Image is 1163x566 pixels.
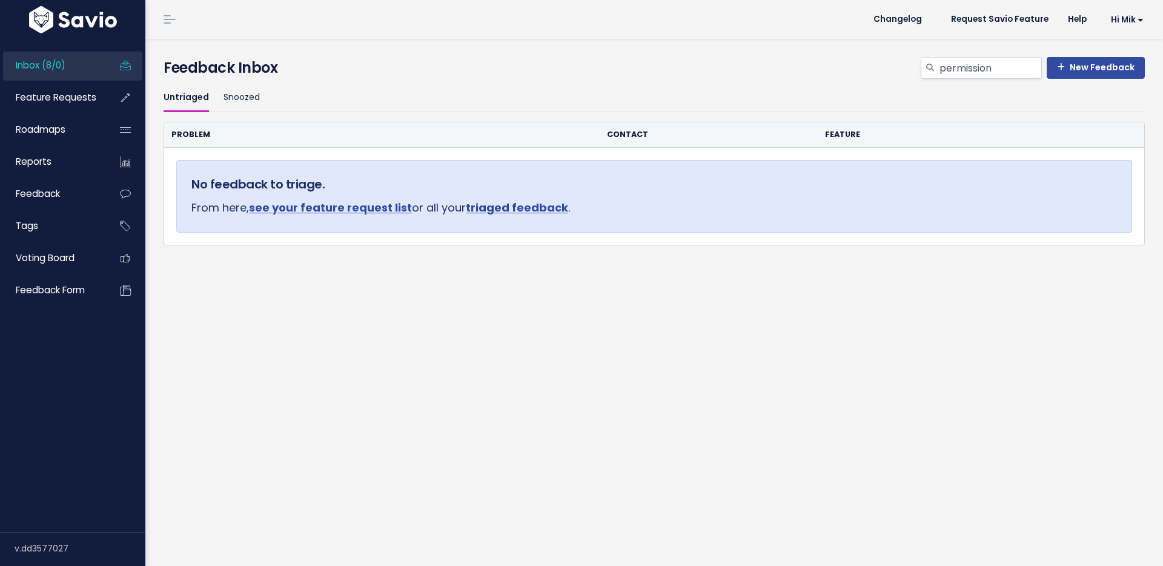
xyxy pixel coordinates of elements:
span: Inbox (8/0) [16,59,65,72]
a: Feature Requests [3,84,101,112]
span: Tags [16,219,38,232]
h4: Feedback Inbox [164,57,1145,79]
span: Voting Board [16,251,75,264]
a: Voting Board [3,244,101,272]
a: Request Savio Feature [941,10,1058,28]
span: Feedback [16,187,60,200]
p: From here, or all your . [191,198,1117,218]
th: Problem [164,122,600,147]
input: Search inbox... [938,57,1042,79]
a: Feedback [3,180,101,208]
span: Roadmaps [16,123,65,136]
a: Untriaged [164,84,209,112]
a: see your feature request list [249,200,412,215]
a: triaged feedback [466,200,568,215]
span: Feedback form [16,284,85,296]
a: Hi Mik [1096,10,1153,29]
a: New Feedback [1047,57,1145,79]
a: Inbox (8/0) [3,52,101,79]
a: Reports [3,148,101,176]
th: Feature [818,122,1090,147]
a: Snoozed [224,84,260,112]
span: Hi Mik [1111,15,1144,24]
span: Changelog [873,15,922,24]
ul: Filter feature requests [164,84,1145,112]
a: Help [1058,10,1096,28]
img: logo-white.9d6f32f41409.svg [26,6,120,33]
div: v.dd3577027 [15,533,145,564]
a: Feedback form [3,276,101,304]
a: Roadmaps [3,116,101,144]
th: Contact [600,122,818,147]
span: Reports [16,155,51,168]
span: Feature Requests [16,91,96,104]
h5: No feedback to triage. [191,175,1117,193]
a: Tags [3,212,101,240]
